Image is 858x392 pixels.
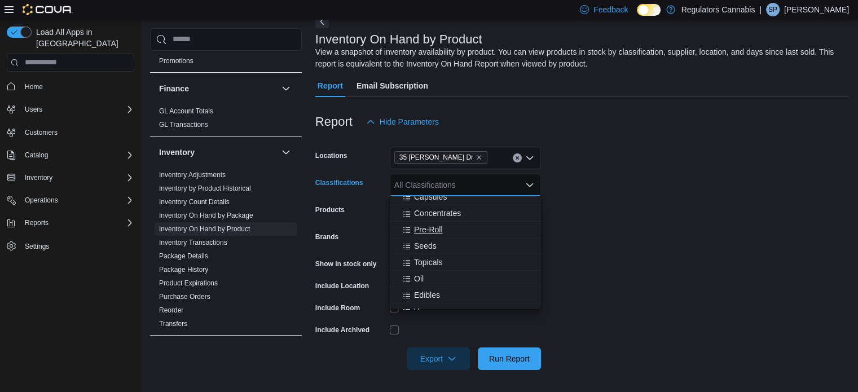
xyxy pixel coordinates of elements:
[414,191,447,202] span: Capsules
[784,3,849,16] p: [PERSON_NAME]
[20,125,134,139] span: Customers
[315,178,363,187] label: Classifications
[390,287,541,303] button: Edibles
[593,4,628,15] span: Feedback
[159,279,218,287] a: Product Expirations
[7,74,134,284] nav: Complex example
[25,242,49,251] span: Settings
[159,320,187,328] a: Transfers
[32,27,134,49] span: Load All Apps in [GEOGRAPHIC_DATA]
[478,347,541,370] button: Run Report
[525,180,534,190] button: Close list of options
[318,74,343,97] span: Report
[766,3,780,16] div: Sarah Pentz
[25,173,52,182] span: Inventory
[150,168,302,335] div: Inventory
[159,56,193,65] span: Promotions
[159,211,253,220] span: Inventory On Hand by Package
[315,115,353,129] h3: Report
[159,306,183,314] a: Reorder
[25,151,48,160] span: Catalog
[25,128,58,137] span: Customers
[414,273,424,284] span: Oil
[159,147,195,158] h3: Inventory
[23,4,73,15] img: Cova
[414,224,443,235] span: Pre-Roll
[159,170,226,179] span: Inventory Adjustments
[25,105,42,114] span: Users
[25,82,43,91] span: Home
[394,151,487,164] span: 35 Amy Croft Dr
[20,103,47,116] button: Users
[159,239,227,246] a: Inventory Transactions
[315,281,369,290] label: Include Location
[159,57,193,65] a: Promotions
[390,271,541,287] button: Oil
[476,154,482,161] button: Remove 35 Amy Croft Dr from selection in this group
[25,218,49,227] span: Reports
[20,216,53,230] button: Reports
[159,83,189,94] h3: Finance
[413,347,463,370] span: Export
[159,293,210,301] a: Purchase Orders
[390,222,541,238] button: Pre-Roll
[159,306,183,315] span: Reorder
[159,121,208,129] a: GL Transactions
[2,237,139,254] button: Settings
[159,107,213,115] a: GL Account Totals
[159,197,230,206] span: Inventory Count Details
[25,196,58,205] span: Operations
[315,33,482,46] h3: Inventory On Hand by Product
[407,347,470,370] button: Export
[20,148,134,162] span: Catalog
[159,319,187,328] span: Transfers
[2,147,139,163] button: Catalog
[681,3,755,16] p: Regulators Cannabis
[489,353,530,364] span: Run Report
[159,252,208,260] a: Package Details
[399,152,473,163] span: 35 [PERSON_NAME] Dr
[2,102,139,117] button: Users
[159,120,208,129] span: GL Transactions
[20,240,54,253] a: Settings
[2,78,139,95] button: Home
[159,107,213,116] span: GL Account Totals
[2,170,139,186] button: Inventory
[20,171,57,184] button: Inventory
[150,104,302,136] div: Finance
[159,225,250,233] a: Inventory On Hand by Product
[414,208,461,219] span: Concentrates
[2,192,139,208] button: Operations
[159,83,277,94] button: Finance
[315,205,345,214] label: Products
[315,232,338,241] label: Brands
[768,3,777,16] span: SP
[315,259,377,268] label: Show in stock only
[159,198,230,206] a: Inventory Count Details
[159,266,208,274] a: Package History
[414,257,443,268] span: Topicals
[279,82,293,95] button: Finance
[315,46,843,70] div: View a snapshot of inventory availability by product. You can view products in stock by classific...
[20,193,63,207] button: Operations
[20,126,62,139] a: Customers
[315,325,369,334] label: Include Archived
[159,171,226,179] a: Inventory Adjustments
[279,146,293,159] button: Inventory
[390,303,541,320] button: Vapes
[159,265,208,274] span: Package History
[20,239,134,253] span: Settings
[380,116,439,127] span: Hide Parameters
[20,80,47,94] a: Home
[414,306,436,317] span: Vapes
[315,15,329,28] button: Next
[159,292,210,301] span: Purchase Orders
[159,279,218,288] span: Product Expirations
[390,238,541,254] button: Seeds
[159,147,277,158] button: Inventory
[513,153,522,162] button: Clear input
[20,103,134,116] span: Users
[357,74,428,97] span: Email Subscription
[390,189,541,205] button: Capsules
[20,148,52,162] button: Catalog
